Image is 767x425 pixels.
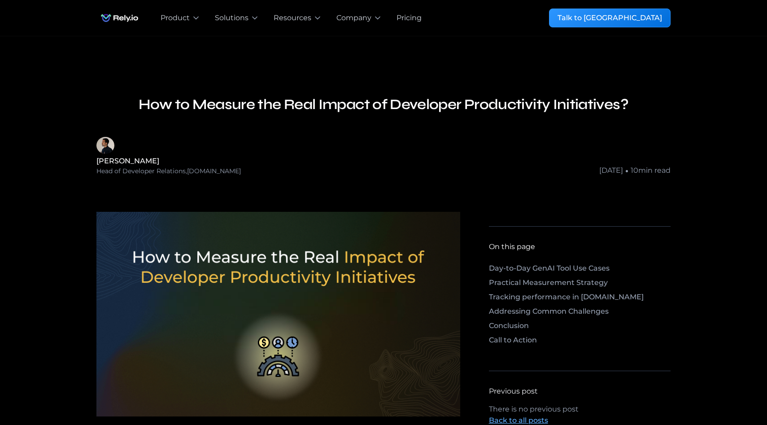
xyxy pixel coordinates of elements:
[489,292,671,306] a: Tracking performance in [DOMAIN_NAME]
[558,13,662,23] div: Talk to [GEOGRAPHIC_DATA]
[489,241,535,252] div: On this page
[336,13,371,23] div: Company
[161,13,190,23] div: Product
[489,386,538,397] div: Previous post
[96,212,460,416] img: How to Measure the Real Impact of Developer Productivity Initiatives?
[625,165,629,176] div: •
[187,166,241,176] div: [DOMAIN_NAME]
[489,416,548,425] a: Back to all posts
[638,165,671,176] div: min read
[186,166,187,176] div: ,
[274,13,311,23] div: Resources
[489,320,671,335] a: Conclusion
[96,137,114,154] img: Tiago Barbosa
[139,94,628,115] h3: How to Measure the Real Impact of Developer Productivity Initiatives?
[631,165,638,176] div: 10
[489,404,671,415] div: There is no previous post
[96,9,143,27] a: home
[489,263,671,277] a: Day-to-Day GenAI Tool Use Cases
[215,13,248,23] div: Solutions
[549,9,671,27] a: Talk to [GEOGRAPHIC_DATA]
[489,335,671,349] a: Call to Action
[96,9,143,27] img: Rely.io logo
[489,306,671,320] a: Addressing Common Challenges
[599,165,623,176] div: [DATE]
[397,13,422,23] a: Pricing
[96,166,186,176] div: Head of Developer Relations
[489,277,671,292] a: Practical Measurement Strategy
[96,156,241,166] div: [PERSON_NAME]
